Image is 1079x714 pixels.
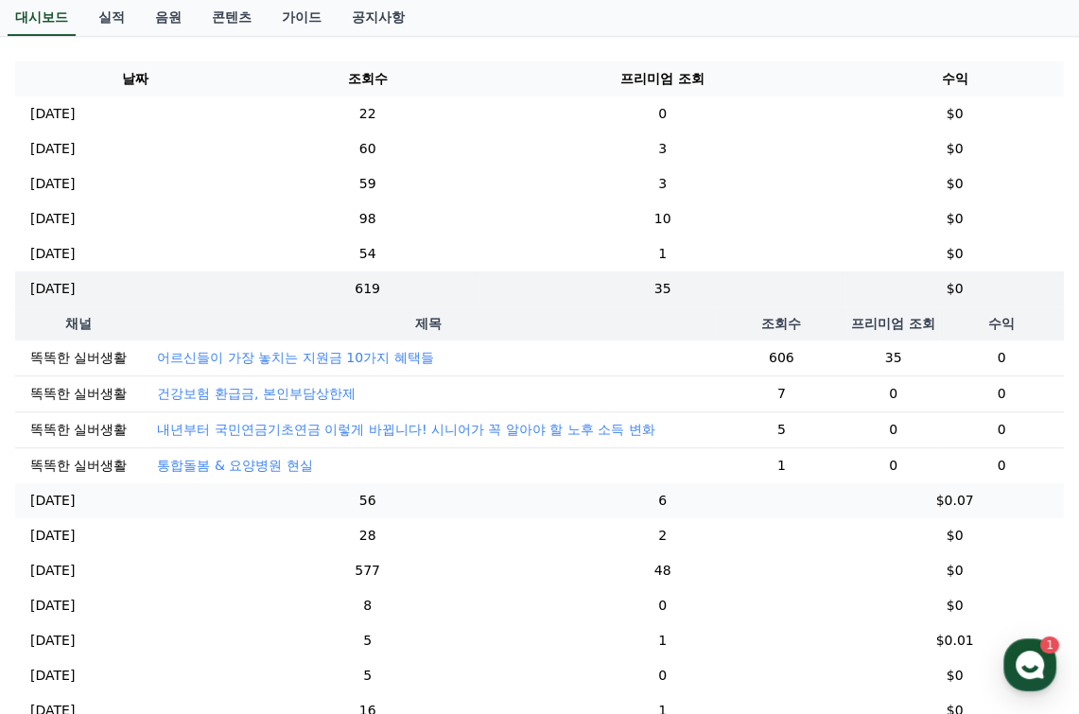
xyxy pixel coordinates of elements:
td: 98 [255,201,479,236]
span: 대화 [173,586,196,601]
td: 7 [715,375,847,411]
td: 0 [847,447,939,483]
td: 0 [847,375,939,411]
th: 프리미엄 조회 [479,61,845,96]
td: 5 [255,623,479,658]
td: 0 [939,340,1064,376]
td: 똑똑한 실버생활 [15,411,142,447]
p: [DATE] [30,209,75,229]
th: 조회수 [715,306,847,340]
td: 8 [255,588,479,623]
span: 설정 [292,585,315,601]
p: [DATE] [30,491,75,511]
p: [DATE] [30,104,75,124]
td: 48 [479,553,845,588]
td: $0 [845,588,1064,623]
td: 똑똑한 실버생활 [15,340,142,376]
td: 60 [255,131,479,166]
td: $0 [845,553,1064,588]
th: 수익 [845,61,1064,96]
th: 제목 [142,306,715,340]
td: 606 [715,340,847,376]
td: $0 [845,131,1064,166]
p: [DATE] [30,631,75,651]
td: $0 [845,658,1064,693]
td: 28 [255,518,479,553]
th: 날짜 [15,61,255,96]
td: 0 [479,96,845,131]
a: 홈 [6,557,125,604]
td: 6 [479,483,845,518]
td: 똑똑한 실버생활 [15,375,142,411]
td: 3 [479,166,845,201]
button: 통합돌봄 & 요양병원 현실 [157,456,312,475]
td: 59 [255,166,479,201]
td: $0 [845,201,1064,236]
p: [DATE] [30,279,75,299]
th: 조회수 [255,61,479,96]
td: 1 [479,236,845,271]
th: 프리미엄 조회 [847,306,939,340]
p: [DATE] [30,561,75,581]
td: 54 [255,236,479,271]
button: 건강보험 환급금, 본인부담상한제 [157,384,355,403]
td: 0 [939,411,1064,447]
td: 똑똑한 실버생활 [15,447,142,483]
a: 1대화 [125,557,244,604]
td: $0.07 [845,483,1064,518]
td: 2 [479,518,845,553]
td: 56 [255,483,479,518]
td: 3 [479,131,845,166]
td: 10 [479,201,845,236]
button: 어르신들이 가장 놓치는 지원금 10가지 혜택들 [157,348,433,367]
th: 채널 [15,306,142,340]
th: 수익 [939,306,1064,340]
td: $0 [845,96,1064,131]
td: 35 [479,271,845,306]
td: $0 [845,236,1064,271]
td: 1 [715,447,847,483]
span: 1 [192,556,199,571]
td: 0 [479,588,845,623]
td: 0 [479,658,845,693]
td: 22 [255,96,479,131]
td: 0 [847,411,939,447]
p: [DATE] [30,139,75,159]
p: [DATE] [30,596,75,616]
td: 1 [479,623,845,658]
span: 홈 [60,585,71,601]
p: [DATE] [30,244,75,264]
td: $0 [845,271,1064,306]
a: 설정 [244,557,363,604]
td: 5 [255,658,479,693]
td: 619 [255,271,479,306]
td: 35 [847,340,939,376]
td: $0 [845,518,1064,553]
td: 0 [939,375,1064,411]
p: [DATE] [30,666,75,686]
td: 5 [715,411,847,447]
button: 내년부터 국민연금기초연금 이렇게 바뀝니다! 시니어가 꼭 알아야 할 노후 소득 변화 [157,420,654,439]
p: [DATE] [30,174,75,194]
p: [DATE] [30,526,75,546]
td: $0 [845,166,1064,201]
td: 0 [939,447,1064,483]
td: 577 [255,553,479,588]
td: $0.01 [845,623,1064,658]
